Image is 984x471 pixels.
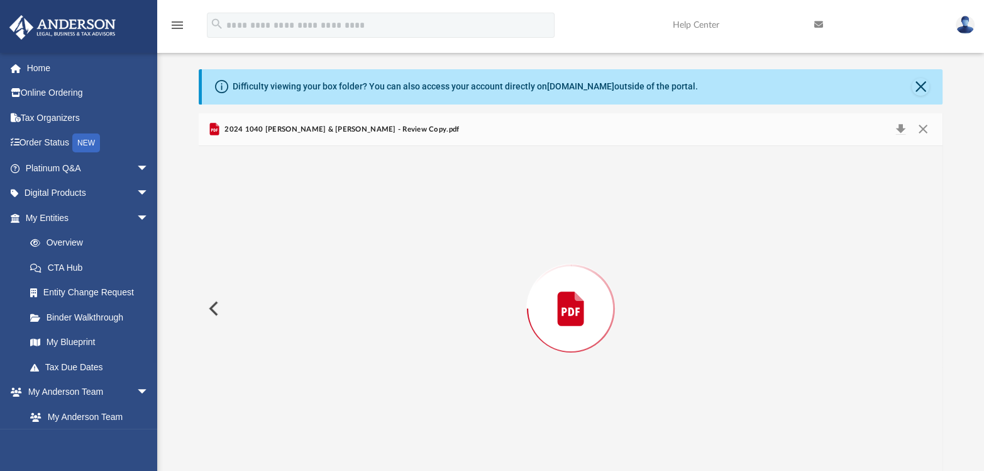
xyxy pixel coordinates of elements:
[199,291,226,326] button: Previous File
[72,133,100,152] div: NEW
[9,181,168,206] a: Digital Productsarrow_drop_down
[136,205,162,231] span: arrow_drop_down
[136,181,162,207] span: arrow_drop_down
[889,121,912,139] button: Download
[170,24,185,33] a: menu
[9,130,168,156] a: Order StatusNEW
[18,330,162,355] a: My Blueprint
[210,17,224,31] i: search
[9,105,168,130] a: Tax Organizers
[222,124,459,135] span: 2024 1040 [PERSON_NAME] & [PERSON_NAME] - Review Copy.pdf
[18,305,168,330] a: Binder Walkthrough
[9,380,162,405] a: My Anderson Teamarrow_drop_down
[233,80,698,93] div: Difficulty viewing your box folder? You can also access your account directly on outside of the p...
[18,255,168,280] a: CTA Hub
[136,380,162,406] span: arrow_drop_down
[9,55,168,81] a: Home
[170,18,185,33] i: menu
[9,156,168,181] a: Platinum Q&Aarrow_drop_down
[9,81,168,106] a: Online Ordering
[547,81,614,91] a: [DOMAIN_NAME]
[912,121,934,139] button: Close
[912,78,929,96] button: Close
[6,15,119,40] img: Anderson Advisors Platinum Portal
[18,280,168,305] a: Entity Change Request
[18,230,168,256] a: Overview
[956,16,975,34] img: User Pic
[18,355,168,380] a: Tax Due Dates
[18,404,155,429] a: My Anderson Team
[136,156,162,181] span: arrow_drop_down
[9,205,168,230] a: My Entitiesarrow_drop_down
